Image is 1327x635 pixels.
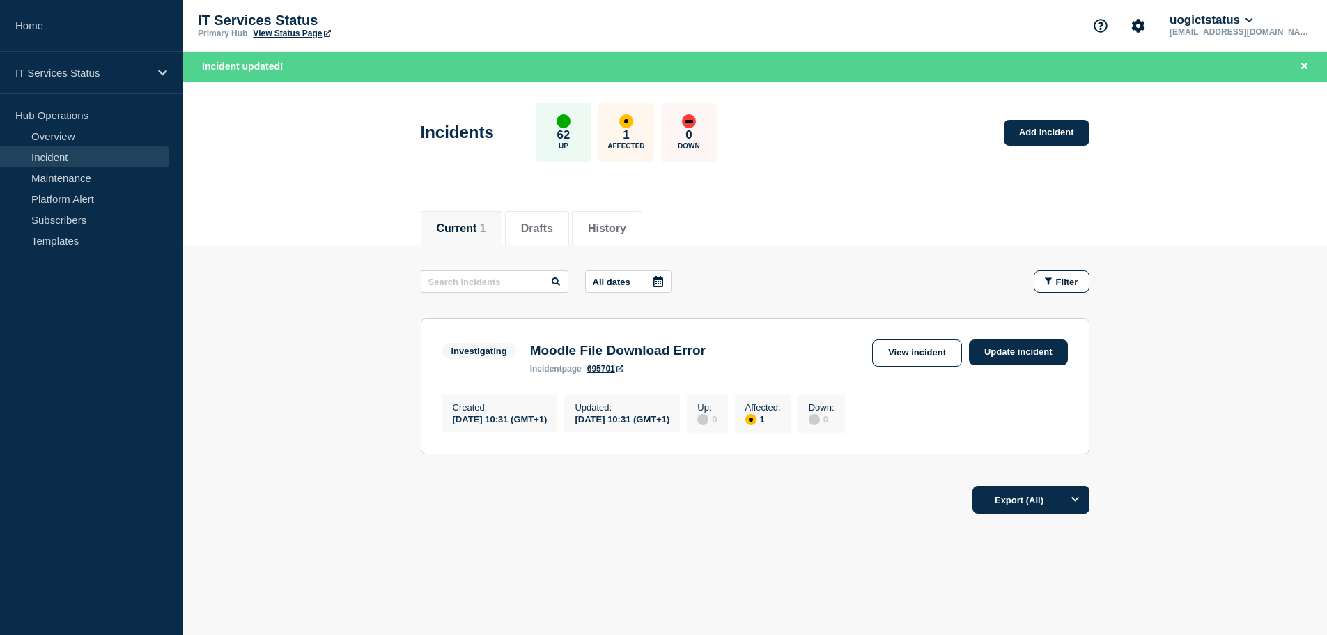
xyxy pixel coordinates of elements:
p: IT Services Status [198,13,476,29]
span: Investigating [442,343,516,359]
p: All dates [593,277,630,287]
p: Updated : [575,402,669,413]
p: Primary Hub [198,29,247,38]
p: Affected [607,142,644,150]
p: Up [559,142,568,150]
a: 695701 [587,364,623,374]
input: Search incidents [421,270,568,293]
button: Filter [1034,270,1089,293]
p: 1 [623,128,629,142]
p: 62 [557,128,570,142]
p: Down [678,142,700,150]
button: Support [1086,11,1115,40]
a: View Status Page [253,29,330,38]
div: [DATE] 10:31 (GMT+1) [453,413,548,424]
span: Filter [1056,277,1078,287]
span: Incident updated! [202,61,284,72]
div: 1 [745,413,781,425]
div: 0 [697,413,717,425]
span: 1 [480,222,486,234]
div: up [557,114,571,128]
p: Down : [809,402,835,413]
button: Drafts [521,222,553,235]
p: [EMAIL_ADDRESS][DOMAIN_NAME] [1167,27,1312,37]
span: incident [530,364,562,374]
h3: Moodle File Download Error [530,343,706,358]
button: History [588,222,626,235]
a: View incident [872,339,962,367]
p: IT Services Status [15,67,149,79]
div: disabled [809,414,820,425]
div: disabled [697,414,708,425]
div: down [682,114,696,128]
a: Add incident [1004,120,1089,146]
p: page [530,364,582,374]
p: Up : [697,402,717,413]
div: [DATE] 10:31 (GMT+1) [575,413,669,424]
div: affected [619,114,633,128]
a: Update incident [969,339,1068,365]
button: uogictstatus [1167,13,1256,27]
button: Current 1 [437,222,486,235]
div: affected [745,414,756,425]
h1: Incidents [421,123,494,142]
p: Created : [453,402,548,413]
div: 0 [809,413,835,425]
button: Close banner [1296,59,1313,75]
button: All dates [585,270,672,293]
p: Affected : [745,402,781,413]
p: 0 [685,128,692,142]
button: Options [1062,486,1089,514]
button: Account settings [1124,11,1153,40]
button: Export (All) [972,486,1089,514]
